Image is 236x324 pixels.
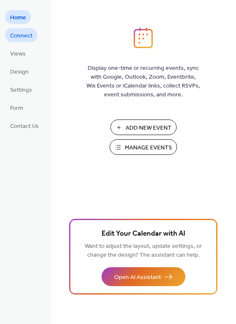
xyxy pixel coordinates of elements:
span: Manage Events [125,143,172,152]
button: Open AI Assistant [102,267,185,286]
a: Views [5,46,31,60]
span: Edit Your Calendar with AI [102,228,185,240]
a: Connect [5,28,38,42]
span: Home [10,13,26,22]
span: Contact Us [10,122,39,131]
span: Add New Event [126,124,172,133]
span: Connect [10,32,32,40]
a: Contact Us [5,119,44,133]
button: Manage Events [110,139,177,155]
a: Home [5,10,31,24]
span: Form [10,104,23,113]
a: Form [5,101,28,114]
span: Open AI Assistant [114,273,161,282]
img: logo_icon.svg [134,27,153,48]
span: Want to adjust the layout, update settings, or change the design? The assistant can help. [85,241,202,261]
span: Display one-time or recurring events, sync with Google, Outlook, Zoom, Eventbrite, Wix Events or ... [86,64,200,99]
span: Views [10,50,26,58]
button: Add New Event [110,120,177,135]
a: Settings [5,82,37,96]
a: Design [5,64,34,78]
span: Design [10,68,29,77]
span: Settings [10,86,32,95]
